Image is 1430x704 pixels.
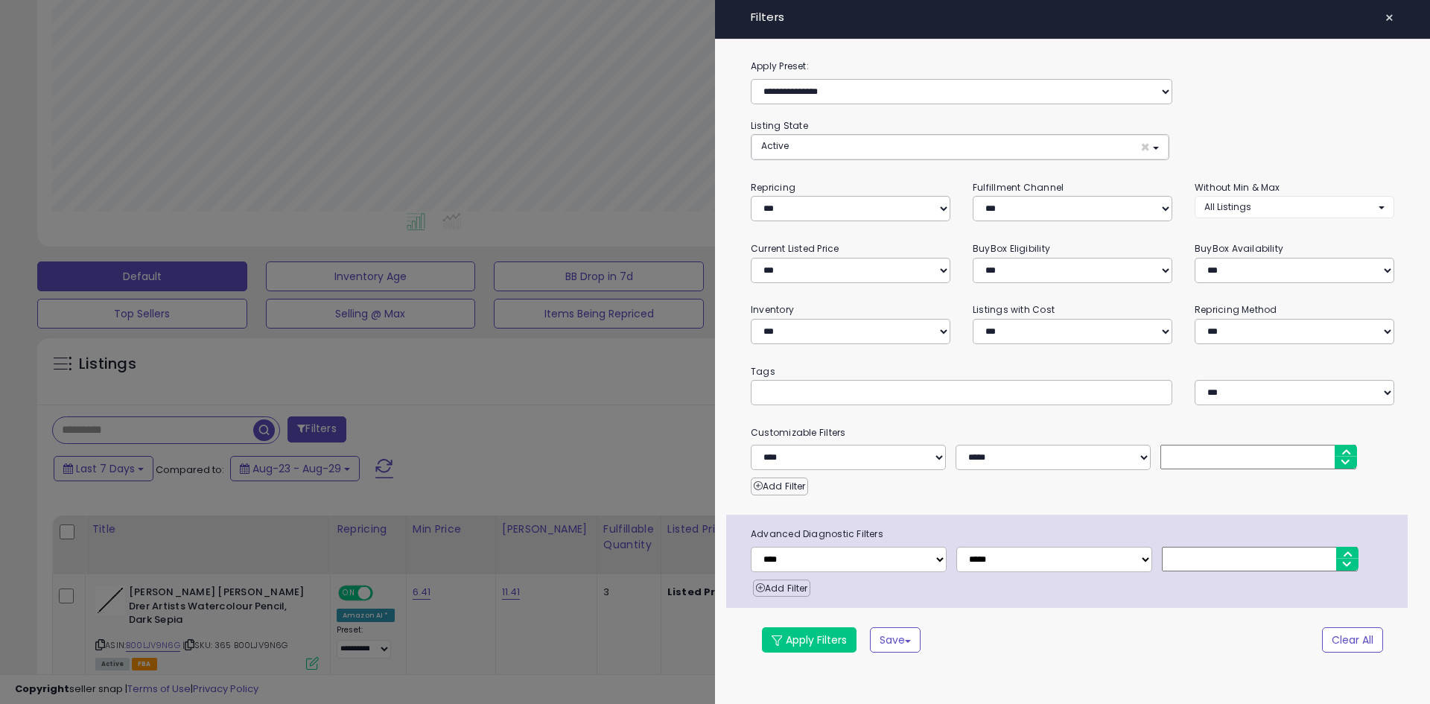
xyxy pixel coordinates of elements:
span: × [1385,7,1394,28]
small: Customizable Filters [740,425,1405,441]
small: Repricing Method [1195,303,1277,316]
button: Save [870,627,921,653]
small: Repricing [751,181,795,194]
button: Apply Filters [762,627,857,653]
span: × [1140,139,1150,155]
button: All Listings [1195,196,1394,218]
button: Active × [751,135,1169,159]
small: Tags [740,364,1405,380]
small: Fulfillment Channel [973,181,1064,194]
span: Active [761,139,789,152]
button: × [1379,7,1400,28]
small: BuyBox Availability [1195,242,1283,255]
button: Add Filter [751,478,808,495]
label: Apply Preset: [740,58,1405,74]
small: Listing State [751,119,808,132]
small: Current Listed Price [751,242,839,255]
span: All Listings [1204,200,1251,213]
small: Inventory [751,303,794,316]
small: Without Min & Max [1195,181,1280,194]
button: Add Filter [753,580,810,597]
small: Listings with Cost [973,303,1055,316]
h4: Filters [751,11,1394,24]
button: Clear All [1322,627,1383,653]
span: Advanced Diagnostic Filters [740,526,1408,542]
small: BuyBox Eligibility [973,242,1050,255]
